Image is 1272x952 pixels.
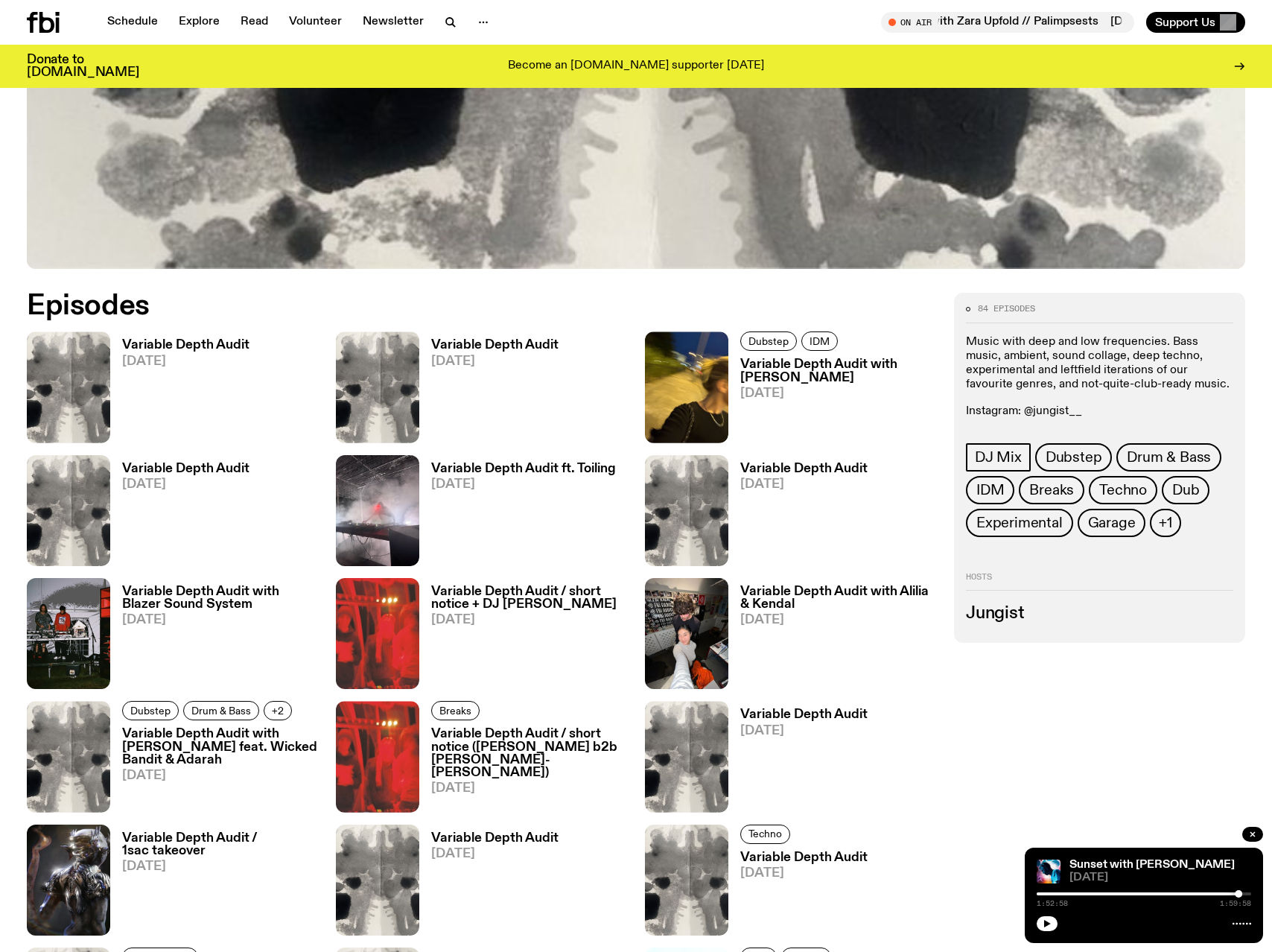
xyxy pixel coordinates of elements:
h3: Variable Depth Audit [740,708,868,721]
a: Dubstep [1035,443,1113,472]
h3: Variable Depth Audit / short notice ([PERSON_NAME] b2b [PERSON_NAME]-[PERSON_NAME]) [431,728,627,778]
span: [DATE] [431,478,616,491]
span: +2 [272,705,284,717]
span: [DATE] [122,860,318,873]
h3: Variable Depth Audit [122,339,249,352]
img: A black and white Rorschach [336,825,419,936]
img: A black and white Rorschach [645,455,728,566]
button: Support Us [1146,12,1245,33]
a: IDM [801,331,838,351]
a: Variable Depth Audit with Blazer Sound System[DATE] [110,586,318,689]
span: [DATE] [122,355,249,368]
img: A black and white Rorschach [27,701,110,812]
a: Variable Depth Audit[DATE] [419,339,559,442]
a: Garage [1078,509,1146,537]
a: Explore [170,12,229,33]
a: Techno [740,825,790,844]
a: Experimental [966,509,1073,537]
span: [DATE] [740,614,936,626]
a: Variable Depth Audit ft. Toiling[DATE] [419,463,616,566]
a: Newsletter [354,12,433,33]
span: [DATE] [431,355,559,368]
a: Drum & Bass [1116,443,1221,472]
span: Experimental [976,515,1063,531]
img: A black and white Rorschach [27,455,110,566]
h3: Variable Depth Audit [431,339,559,352]
a: Dub [1162,476,1209,504]
img: A black and white Rorschach [645,701,728,812]
a: Sunset with [PERSON_NAME] [1069,859,1235,871]
a: Variable Depth Audit[DATE] [419,832,559,936]
span: 1:59:58 [1220,900,1251,907]
a: Variable Depth Audit with Alilia & Kendal[DATE] [728,586,936,689]
a: Variable Depth Audit[DATE] [728,708,868,812]
h3: Variable Depth Audit [431,832,559,845]
a: DJ Mix [966,443,1031,472]
a: Volunteer [280,12,351,33]
h2: Episodes [27,293,833,320]
span: [DATE] [431,782,627,795]
a: Schedule [98,12,167,33]
a: Variable Depth Audit / short notice + DJ [PERSON_NAME][DATE] [419,586,627,689]
span: Techno [1099,482,1147,498]
span: [DATE] [1069,872,1251,883]
span: [DATE] [431,848,559,860]
a: Read [232,12,277,33]
h3: Variable Depth Audit [740,851,868,864]
img: A black and white Rorschach [336,331,419,442]
span: Drum & Bass [191,705,251,717]
a: Drum & Bass [183,701,259,720]
span: Drum & Bass [1127,449,1211,466]
span: 1:52:58 [1037,900,1068,907]
a: Breaks [1019,476,1084,504]
p: Instagram: @jungist__ [966,404,1233,419]
span: Dub [1172,482,1199,498]
span: IDM [976,482,1004,498]
span: Breaks [1029,482,1074,498]
a: Variable Depth Audit[DATE] [110,463,249,566]
a: Variable Depth Audit with [PERSON_NAME] feat. Wicked Bandit & Adarah[DATE] [110,728,318,812]
button: On Air[DATE] Lunch with Zara Upfold // Palimpsests[DATE] Lunch with Zara Upfold // Palimpsests [881,12,1134,33]
h3: Jungist [966,606,1233,622]
h3: Variable Depth Audit / 1sac takeover [122,832,318,857]
span: [DATE] [431,614,627,626]
a: Variable Depth Audit with [PERSON_NAME][DATE] [728,358,936,442]
span: [DATE] [740,867,868,880]
span: Support Us [1155,16,1215,29]
a: Variable Depth Audit / 1sac takeover[DATE] [110,832,318,936]
h3: Donate to [DOMAIN_NAME] [27,54,139,79]
span: [DATE] [740,725,868,737]
a: IDM [966,476,1014,504]
a: Dubstep [740,331,797,351]
img: A black and white Rorschach [27,331,110,442]
p: Become an [DOMAIN_NAME] supporter [DATE] [508,60,764,73]
h3: Variable Depth Audit with [PERSON_NAME] [740,358,936,384]
p: Music with deep and low frequencies. Bass music, ambient, sound collage, deep techno, experimenta... [966,335,1233,393]
h3: Variable Depth Audit with Blazer Sound System [122,586,318,611]
button: +1 [1150,509,1181,537]
span: Dubstep [1046,449,1102,466]
img: Simon Caldwell stands side on, looking downwards. He has headphones on. Behind him is a brightly ... [1037,860,1060,883]
h3: Variable Depth Audit ft. Toiling [431,463,616,475]
a: Variable Depth Audit[DATE] [728,463,868,566]
span: [DATE] [122,614,318,626]
span: [DATE] [740,387,936,400]
a: Dubstep [122,701,179,720]
span: Breaks [439,705,471,717]
h3: Variable Depth Audit [740,463,868,475]
img: A black and white Rorschach [645,825,728,936]
span: +1 [1159,515,1172,531]
span: Techno [748,828,782,840]
span: 84 episodes [978,305,1035,313]
button: +2 [264,701,292,720]
span: DJ Mix [975,449,1022,466]
span: [DATE] [740,478,868,491]
h3: Variable Depth Audit / short notice + DJ [PERSON_NAME] [431,586,627,611]
h3: Variable Depth Audit [122,463,249,475]
a: Variable Depth Audit[DATE] [110,339,249,442]
a: Techno [1089,476,1157,504]
span: IDM [810,336,830,347]
span: [DATE] [122,769,318,782]
span: [DATE] [122,478,249,491]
